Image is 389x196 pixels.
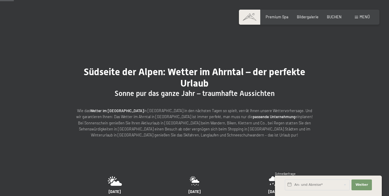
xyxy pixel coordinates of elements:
[355,182,368,187] span: Weiter
[266,14,288,19] a: Premium Spa
[253,114,295,119] strong: passende Unternehmung
[188,189,201,194] span: [DATE]
[275,172,296,176] span: Schnellanfrage
[74,108,315,138] p: Wie das in [GEOGRAPHIC_DATA] in den nächsten Tagen so spielt, verrät Ihnen unsere Wettervorhersag...
[268,189,280,194] span: [DATE]
[297,14,318,19] a: Bildergalerie
[109,189,121,194] span: [DATE]
[351,179,372,190] button: Weiter
[327,14,342,19] a: BUCHEN
[84,66,305,89] span: Südseite der Alpen: Wetter im Ahrntal – der perfekte Urlaub
[90,108,144,113] strong: Wetter im [GEOGRAPHIC_DATA]
[360,14,370,19] span: Menü
[115,89,275,98] span: Sonne pur das ganze Jahr – traumhafte Aussichten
